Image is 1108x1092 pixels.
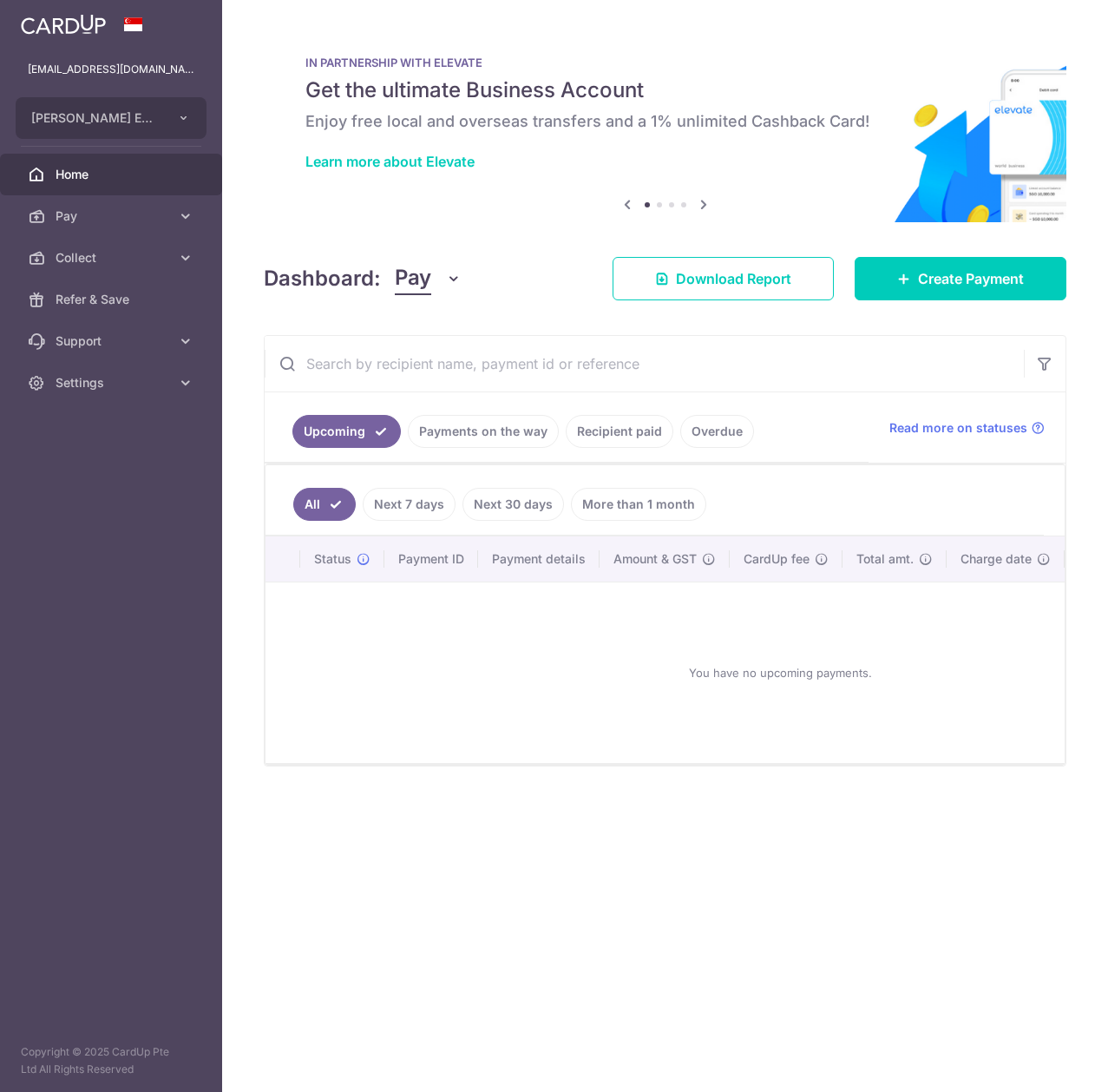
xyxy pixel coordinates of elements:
a: Create Payment [855,257,1066,300]
a: All [293,488,356,521]
span: Status [314,550,351,568]
h4: Dashboard: [264,263,381,294]
input: Search by recipient name, payment id or reference [265,336,1024,391]
a: More than 1 month [571,488,706,521]
span: Home [56,166,170,183]
span: Charge date [960,550,1032,568]
span: Support [56,332,170,350]
a: Overdue [680,415,754,448]
button: [PERSON_NAME] EYE CARE PTE. LTD. [16,97,207,139]
span: Settings [56,374,170,391]
span: Pay [56,207,170,225]
a: Next 30 days [462,488,564,521]
span: Pay [395,262,431,295]
img: CardUp [21,14,106,35]
th: Payment details [478,536,600,582]
p: IN PARTNERSHIP WITH ELEVATE [305,56,1025,69]
button: Pay [395,262,462,295]
p: [EMAIL_ADDRESS][DOMAIN_NAME] [28,61,194,78]
span: Collect [56,249,170,266]
span: Amount & GST [613,550,697,568]
span: Refer & Save [56,291,170,308]
img: Renovation banner [264,28,1066,222]
span: Download Report [676,268,791,289]
a: Upcoming [292,415,401,448]
a: Payments on the way [408,415,559,448]
span: CardUp fee [744,550,810,568]
a: Download Report [613,257,834,300]
span: Create Payment [918,268,1024,289]
span: [PERSON_NAME] EYE CARE PTE. LTD. [31,109,160,127]
a: Recipient paid [566,415,673,448]
a: Read more on statuses [889,419,1045,437]
span: Read more on statuses [889,419,1027,437]
th: Payment ID [384,536,478,582]
h6: Enjoy free local and overseas transfers and a 1% unlimited Cashback Card! [305,111,1025,132]
a: Learn more about Elevate [305,153,475,170]
h5: Get the ultimate Business Account [305,76,1025,104]
a: Next 7 days [363,488,456,521]
span: Total amt. [856,550,914,568]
